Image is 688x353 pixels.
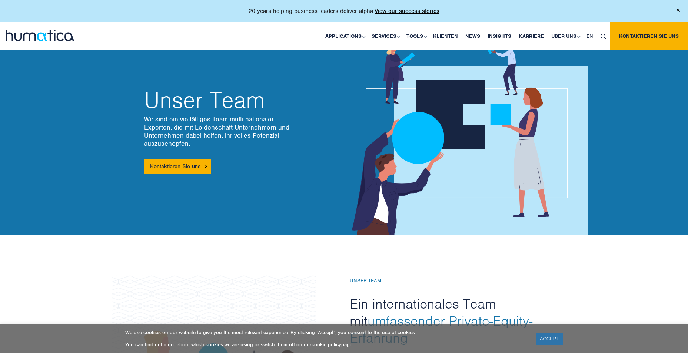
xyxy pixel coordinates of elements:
[144,89,337,111] h2: Unser Team
[322,22,368,50] a: Applications
[515,22,548,50] a: Karriere
[312,342,341,348] a: cookie policy
[583,22,597,50] a: EN
[144,159,211,174] a: Kontaktieren Sie uns
[350,278,550,284] h6: Unser Team
[462,22,484,50] a: News
[6,30,74,41] img: logo
[125,342,527,348] p: You can find out more about which cookies we are using or switch them off on our page.
[429,22,462,50] a: Klienten
[350,312,532,346] span: umfassender Private-Equity-Erfahrung
[125,329,527,336] p: We use cookies on our website to give you the most relevant experience. By clicking “Accept”, you...
[332,40,588,235] img: about_banner1
[536,333,563,345] a: ACCEPT
[205,165,207,168] img: arrowicon
[350,295,550,346] h2: Ein internationales Team mit
[610,22,688,50] a: Kontaktieren Sie uns
[403,22,429,50] a: Tools
[375,7,439,15] a: View our success stories
[368,22,403,50] a: Services
[586,33,593,39] span: EN
[249,7,439,15] p: 20 years helping business leaders deliver alpha.
[601,34,606,39] img: search_icon
[484,22,515,50] a: Insights
[144,115,337,148] p: Wir sind ein vielfältiges Team multi-nationaler Experten, die mit Leidenschaft Unternehmern und U...
[548,22,583,50] a: Über uns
